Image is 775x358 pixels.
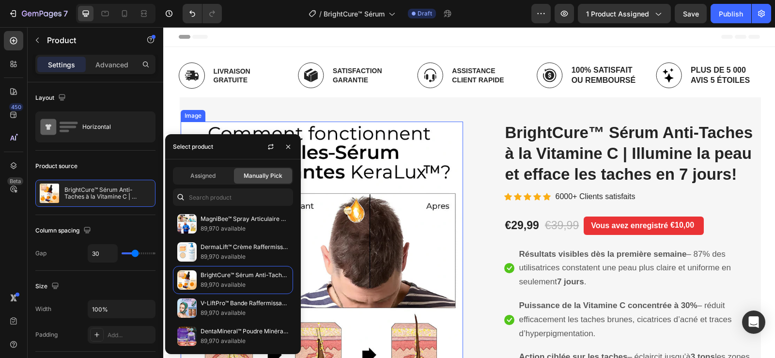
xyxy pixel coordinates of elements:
p: DermaLift™ Crème Raffermissante Ultra | Retend votre peau et gomme le relâchement en 5 jours chrono! [201,242,289,252]
img: collections [177,214,197,233]
img: product feature img [40,184,59,203]
div: Product source [35,162,77,171]
div: Vous avez enregistré [426,191,506,206]
div: Width [35,305,51,313]
p: 89,970 available [201,308,289,318]
a: BrightCure™ Sérum Anti-Taches à la Vitamine C | Illumine la peau et efface les taches en 7 jours! [341,94,597,159]
p: Advanced [95,60,128,70]
img: gempages_574280435123618862-96194c64-8bdf-43c0-af1b-a5a15124219e.svg [373,35,400,61]
div: 450 [9,103,23,111]
div: Padding [35,330,58,339]
div: Open Intercom Messenger [742,311,765,334]
p: Plus de 5 000 avis 5 étoiles [527,38,595,59]
p: MagniBee™ Spray Articulaire au Magnésium & Venin d’Abeille | Soulage et Répare vos Articulations ... [201,214,289,224]
span: BrightCure™ Sérum [324,9,385,19]
p: Product [47,34,129,46]
span: Assigned [190,171,216,180]
p: Satisfaction garantie [170,39,237,57]
img: collections [177,242,197,262]
div: Horizontal [82,116,141,138]
p: Settings [48,60,75,70]
p: 6000+ Clients satisfaits [392,163,472,177]
img: gempages_574280435123618862-d831e25b-22f8-4ff2-9ca5-372c61996707.svg [254,35,280,61]
strong: 7 jours [394,250,421,259]
p: DentaMineral™ Poudre Minérale Réparatrice | Restaure l’Émail et Blanchit les Dents en 3 Jours! [201,327,289,336]
div: Layout [35,92,68,105]
p: V-LiftPro™ Bande Raffermissante Visage | Lifte l’ovale et retend la peau en 15 minutes! [201,298,289,308]
strong: 3 tons [527,325,552,334]
div: Add... [108,331,153,340]
img: gempages_574280435123618862-c5b38b6f-e6d4-439b-a786-5cc39255501c.svg [493,35,519,61]
div: Gap [35,249,46,258]
p: BrightCure™ Sérum Anti-Taches à la Vitamine C | Illumine la peau et efface les taches en 7 jours! [64,187,151,200]
div: Beta [7,177,23,185]
button: Publish [711,4,751,23]
div: €29,99 [341,190,377,207]
img: collections [177,327,197,346]
p: 89,970 available [201,224,289,233]
div: Publish [719,9,743,19]
div: Undo/Redo [183,4,222,23]
div: €39,99 [381,190,417,207]
p: 7 [63,8,68,19]
span: Manually Pick [244,171,282,180]
div: Column spacing [35,224,93,237]
span: – éclaircit jusqu’à les zones sombres en un mois d’utilisation régulière. [356,325,587,348]
span: – 87% des utilisatrices constatent une peau plus claire et uniforme en seulement . [356,222,568,260]
input: Search in Settings & Advanced [173,188,293,206]
iframe: Design area [163,27,775,358]
div: Select product [173,142,213,151]
p: BrightCure™ Sérum Anti-Taches à la Vitamine C | Illumine la peau et efface les taches en 7 jours! [201,270,289,280]
img: collections [177,270,197,290]
button: 7 [4,4,72,23]
strong: Puissance de la Vitamine C concentrée à 30% [356,274,534,283]
p: 89,970 available [201,280,289,290]
p: 89,970 available [201,336,289,346]
strong: Résultats visibles dès la première semaine [356,222,524,232]
div: Image [19,84,40,93]
span: 1 product assigned [586,9,649,19]
div: Size [35,280,61,293]
span: Save [683,10,699,18]
input: Auto [88,245,117,262]
div: €10,00 [506,191,532,205]
button: Save [675,4,707,23]
p: 89,970 available [201,252,289,262]
img: collections [177,298,197,318]
span: / [319,9,322,19]
input: Auto [88,300,155,318]
button: 1 product assigned [578,4,671,23]
strong: Action ciblée sur les taches [356,325,465,334]
span: – réduit efficacement les taches brunes, cicatrices d’acné et traces d’hyperpigmentation. [356,274,569,311]
p: Assistance client rapide [289,39,356,57]
p: 100% satisfait ou remboursé [408,38,476,59]
span: Draft [418,9,432,18]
